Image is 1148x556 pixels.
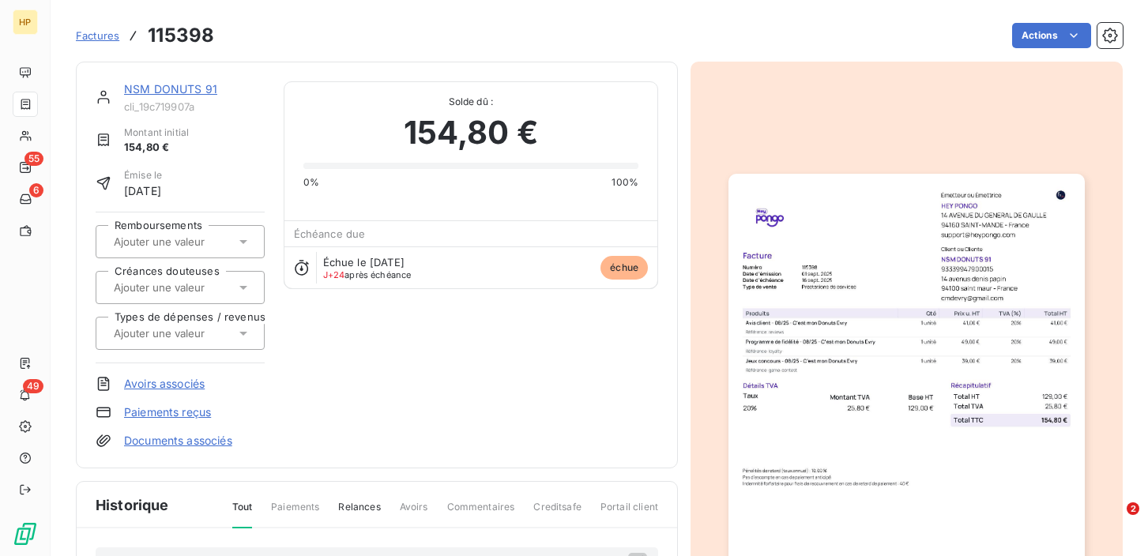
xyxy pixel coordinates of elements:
a: Avoirs associés [124,376,205,392]
span: Émise le [124,168,162,182]
span: Paiements [271,500,319,527]
a: Documents associés [124,433,232,449]
span: Historique [96,494,169,516]
span: échue [600,256,648,280]
span: 6 [29,183,43,197]
h3: 115398 [148,21,214,50]
span: Montant initial [124,126,189,140]
span: après échéance [323,270,412,280]
span: 154,80 € [404,109,538,156]
span: Échue le [DATE] [323,256,405,269]
span: Relances [338,500,380,527]
span: Tout [232,500,253,528]
input: Ajouter une valeur [112,235,271,249]
span: Factures [76,29,119,42]
span: Solde dû : [303,95,638,109]
iframe: Intercom live chat [1094,502,1132,540]
div: HP [13,9,38,35]
span: 49 [23,379,43,393]
span: 154,80 € [124,140,189,156]
input: Ajouter une valeur [112,326,271,340]
a: Paiements reçus [124,404,211,420]
span: Échéance due [294,227,366,240]
input: Ajouter une valeur [112,280,271,295]
span: 2 [1127,502,1139,515]
span: Commentaires [447,500,515,527]
span: 55 [24,152,43,166]
span: [DATE] [124,182,162,199]
span: cli_19c719907a [124,100,265,113]
span: Creditsafe [533,500,582,527]
span: 100% [612,175,638,190]
button: Actions [1012,23,1091,48]
span: J+24 [323,269,345,280]
a: Factures [76,28,119,43]
span: 0% [303,175,319,190]
a: NSM DONUTS 91 [124,82,217,96]
img: Logo LeanPay [13,521,38,547]
span: Portail client [600,500,658,527]
span: Avoirs [400,500,428,527]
